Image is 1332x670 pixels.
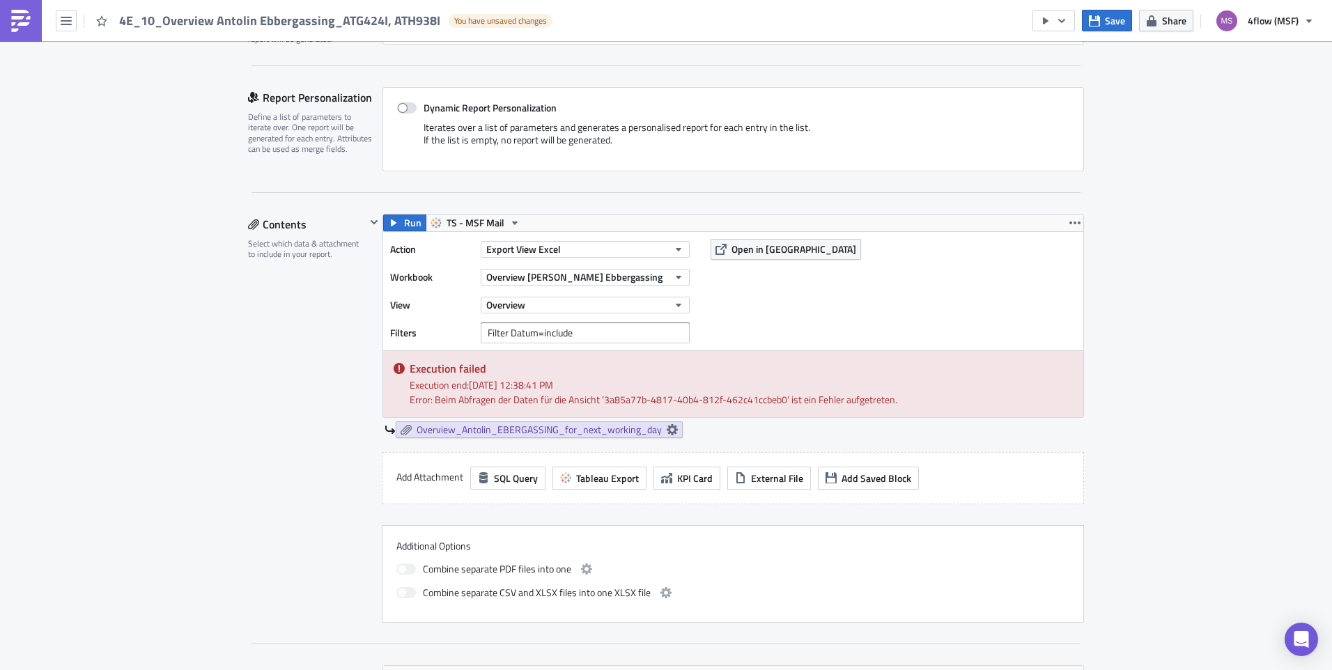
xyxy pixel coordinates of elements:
[552,467,646,490] button: Tableau Export
[424,100,557,115] strong: Dynamic Report Personalization
[1208,6,1322,36] button: 4flow (MSF)
[248,1,373,45] div: Optionally, perform a condition check before generating and sending a report. Only if true, the r...
[410,363,1073,374] h5: Execution failed
[1162,13,1186,28] span: Share
[1215,9,1239,33] img: Avatar
[119,13,442,29] span: 4E_10_Overview Antolin Ebbergassing_ATG424I, ATH938I
[390,267,474,288] label: Workbook
[426,215,525,231] button: TS - MSF Mail
[423,561,571,577] span: Combine separate PDF files into one
[248,238,366,260] div: Select which data & attachment to include in your report.
[731,242,856,256] span: Open in [GEOGRAPHIC_DATA]
[6,6,665,17] p: Hallo zusammen,
[410,377,1073,392] div: Execution end: [DATE] 12:38:41 PM
[248,87,382,108] div: Report Personalization
[447,215,504,231] span: TS - MSF Mail
[486,270,663,284] span: Overview [PERSON_NAME] Ebbergassing
[404,215,421,231] span: Run
[470,467,545,490] button: SQL Query
[6,21,665,32] p: Anbei erhalten Sie die Übersicht der morgigen Abholungen [PERSON_NAME]. Unten finden Sie die weit...
[10,10,32,32] img: PushMetrics
[481,322,690,343] input: Filter1=Value1&...
[818,467,919,490] button: Add Saved Block
[1105,13,1125,28] span: Save
[248,111,373,155] div: Define a list of parameters to iterate over. One report will be generated for each entry. Attribu...
[423,584,651,601] span: Combine separate CSV and XLSX files into one XLSX file
[481,241,690,258] button: Export View Excel
[842,471,911,485] span: Add Saved Block
[366,214,382,231] button: Hide content
[677,471,713,485] span: KPI Card
[396,540,1069,552] label: Additional Options
[390,295,474,315] label: View
[1285,623,1318,656] div: Open Intercom Messenger
[390,239,474,260] label: Action
[396,421,683,438] a: Overview_Antolin_EBERGASSING_for_next_working_day
[454,15,547,26] span: You have unsaved changes
[410,392,1073,407] div: Error: Beim Abfragen der Daten für die Ansicht ’3a85a77b-4817-40b4-812f-462c41ccbeb0’ ist ein Feh...
[1082,10,1132,31] button: Save
[576,471,639,485] span: Tableau Export
[481,297,690,313] button: Overview
[653,467,720,490] button: KPI Card
[6,36,665,103] p: @LKW [PERSON_NAME] Team, bitte um Erfassung die KZ and Übermittlung der Liste an kompletten Verte...
[6,6,665,350] body: Rich Text Area. Press ALT-0 for help.
[1139,10,1193,31] button: Share
[486,297,525,312] span: Overview
[417,423,662,436] span: Overview_Antolin_EBERGASSING_for_next_working_day
[396,467,463,488] label: Add Attachment
[1248,13,1299,28] span: 4flow (MSF)
[494,471,538,485] span: SQL Query
[390,322,474,343] label: Filters
[481,269,690,286] button: Overview [PERSON_NAME] Ebbergassing
[751,471,803,485] span: External File
[248,214,366,235] div: Contents
[383,215,426,231] button: Run
[711,239,861,260] button: Open in [GEOGRAPHIC_DATA]
[397,121,1069,157] div: Iterates over a list of parameters and generates a personalised report for each entry in the list...
[486,242,561,256] span: Export View Excel
[6,107,665,130] p: @[PERSON_NAME] Team, falls es noch weitere Abholung organisiert von Ihrem Hausspedition gibt, bit...
[727,467,811,490] button: External File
